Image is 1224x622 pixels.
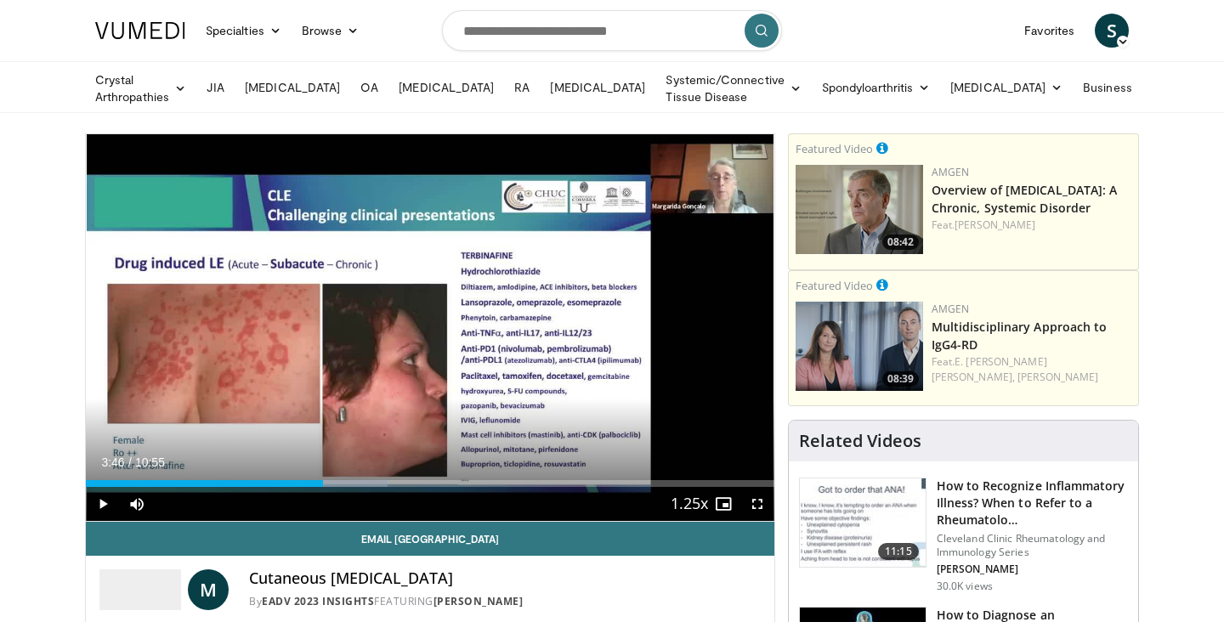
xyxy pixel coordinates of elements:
[85,71,196,105] a: Crystal Arthropathies
[128,455,132,469] span: /
[86,134,774,522] video-js: Video Player
[188,569,229,610] a: M
[196,71,235,105] a: JIA
[932,165,970,179] a: Amgen
[932,354,1047,384] a: E. [PERSON_NAME] [PERSON_NAME],
[706,487,740,521] button: Enable picture-in-picture mode
[672,487,706,521] button: Playback Rate
[800,478,926,567] img: 5cecf4a9-46a2-4e70-91ad-1322486e7ee4.150x105_q85_crop-smart_upscale.jpg
[799,478,1128,593] a: 11:15 How to Recognize Inflammatory Illness? When to Refer to a Rheumatolo… Cleveland Clinic Rheu...
[796,165,923,254] a: 08:42
[882,235,919,250] span: 08:42
[86,522,774,556] a: Email [GEOGRAPHIC_DATA]
[249,569,761,588] h4: Cutaneous [MEDICAL_DATA]
[932,354,1131,385] div: Feat.
[937,478,1128,529] h3: How to Recognize Inflammatory Illness? When to Refer to a Rheumatolo…
[796,302,923,391] a: 08:39
[292,14,370,48] a: Browse
[1017,370,1098,384] a: [PERSON_NAME]
[955,218,1035,232] a: [PERSON_NAME]
[932,302,970,316] a: Amgen
[937,563,1128,576] p: [PERSON_NAME]
[86,487,120,521] button: Play
[796,141,873,156] small: Featured Video
[937,532,1128,559] p: Cleveland Clinic Rheumatology and Immunology Series
[932,319,1108,353] a: Multidisciplinary Approach to IgG4-RD
[796,302,923,391] img: 04ce378e-5681-464e-a54a-15375da35326.png.150x105_q85_crop-smart_upscale.png
[235,71,350,105] a: [MEDICAL_DATA]
[442,10,782,51] input: Search topics, interventions
[99,569,181,610] img: EADV 2023 Insights
[86,480,774,487] div: Progress Bar
[504,71,540,105] a: RA
[937,580,993,593] p: 30.0K views
[1073,71,1159,105] a: Business
[878,543,919,560] span: 11:15
[433,594,524,608] a: [PERSON_NAME]
[95,22,185,39] img: VuMedi Logo
[262,594,374,608] a: EADV 2023 Insights
[940,71,1073,105] a: [MEDICAL_DATA]
[1095,14,1129,48] a: S
[799,431,921,451] h4: Related Videos
[195,14,292,48] a: Specialties
[1014,14,1085,48] a: Favorites
[796,165,923,254] img: 40cb7efb-a405-4d0b-b01f-0267f6ac2b93.png.150x105_q85_crop-smart_upscale.png
[655,71,811,105] a: Systemic/Connective Tissue Disease
[120,487,154,521] button: Mute
[388,71,504,105] a: [MEDICAL_DATA]
[135,455,165,469] span: 10:55
[540,71,655,105] a: [MEDICAL_DATA]
[740,487,774,521] button: Fullscreen
[812,71,940,105] a: Spondyloarthritis
[101,455,124,469] span: 3:46
[796,278,873,293] small: Featured Video
[350,71,388,105] a: OA
[932,218,1131,233] div: Feat.
[882,371,919,387] span: 08:39
[249,594,761,609] div: By FEATURING
[932,182,1118,216] a: Overview of [MEDICAL_DATA]: A Chronic, Systemic Disorder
